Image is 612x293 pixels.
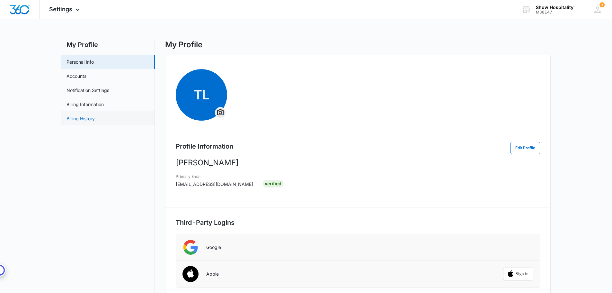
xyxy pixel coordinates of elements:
img: Apple [179,262,203,287]
p: Google [206,244,221,250]
span: TL [176,69,227,121]
p: [PERSON_NAME] [176,157,540,169]
iframe: Sign in with Google Button [499,240,537,254]
h2: Profile Information [176,142,233,151]
a: Notification Settings [67,87,109,94]
span: TLOverflow Menu [176,69,227,121]
button: Overflow Menu [215,107,226,118]
h2: My Profile [61,40,155,50]
span: Settings [49,6,72,13]
button: Edit Profile [510,142,540,154]
img: Google [182,239,199,255]
div: notifications count [599,2,605,7]
span: [EMAIL_ADDRESS][DOMAIN_NAME] [176,181,253,187]
div: account name [536,5,573,10]
a: Billing Information [67,101,104,108]
div: Verified [263,180,283,188]
button: Sign in [503,268,533,280]
p: Apple [206,271,219,277]
div: account id [536,10,573,14]
h2: Third-Party Logins [176,218,540,227]
a: Billing History [67,115,95,122]
h1: My Profile [165,40,202,50]
a: Personal Info [67,59,94,65]
span: 1 [599,2,605,7]
h3: Primary Email [176,174,253,179]
a: Accounts [67,73,86,79]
